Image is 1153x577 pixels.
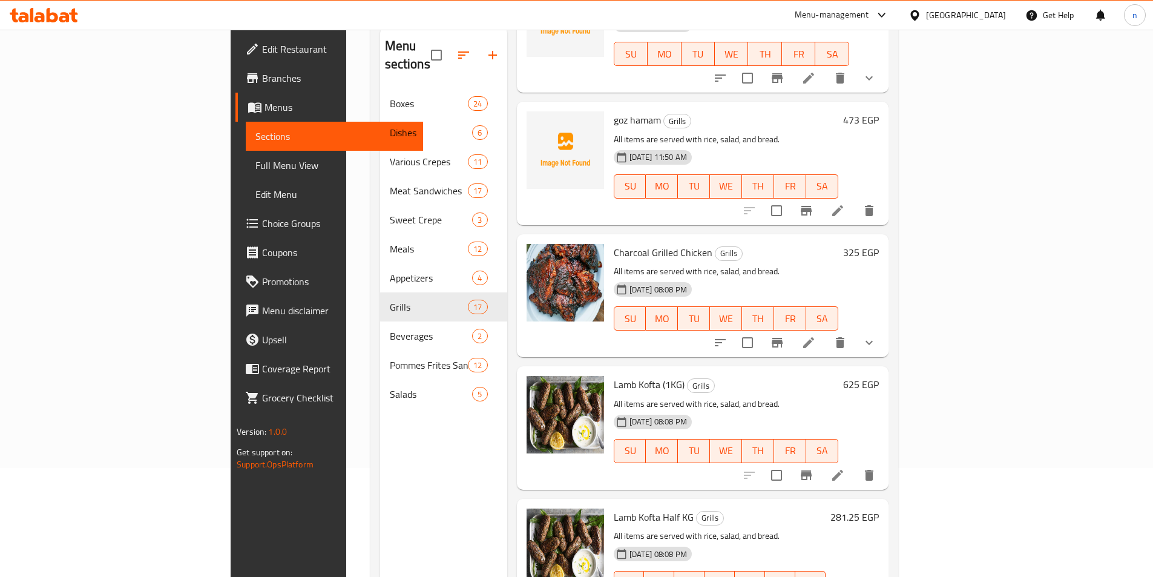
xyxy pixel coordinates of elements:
span: SU [619,45,643,63]
span: TU [683,310,705,328]
span: WE [715,442,737,460]
div: Dishes6 [380,118,507,147]
button: TH [742,306,774,331]
a: Full Menu View [246,151,423,180]
button: FR [774,306,806,331]
span: Sections [255,129,413,143]
button: delete [826,328,855,357]
span: Select to update [735,330,760,355]
span: TH [747,442,769,460]
span: TU [683,177,705,195]
span: SA [811,177,833,195]
span: 6 [473,127,487,139]
a: Grocery Checklist [235,383,423,412]
span: TH [747,177,769,195]
a: Branches [235,64,423,93]
button: SU [614,306,646,331]
button: Add section [478,41,507,70]
button: MO [646,174,678,199]
a: Edit menu item [801,335,816,350]
a: Upsell [235,325,423,354]
span: SA [811,310,833,328]
span: Branches [262,71,413,85]
span: Beverages [390,329,473,343]
button: TU [678,174,710,199]
a: Edit menu item [830,203,845,218]
div: Various Crepes11 [380,147,507,176]
div: Sweet Crepe [390,213,473,227]
span: MO [651,177,673,195]
span: Menus [264,100,413,114]
button: Branch-specific-item [792,196,821,225]
span: 3 [473,214,487,226]
a: Sections [246,122,423,151]
span: Grills [688,379,714,393]
img: goz hamam [527,111,604,189]
span: 17 [468,302,487,313]
div: Meals [390,242,468,256]
span: Grills [390,300,468,314]
span: Upsell [262,332,413,347]
span: Grills [697,511,723,525]
button: FR [774,174,806,199]
button: delete [855,196,884,225]
span: MO [651,310,673,328]
span: TH [753,45,777,63]
span: n [1132,8,1137,22]
span: [DATE] 08:08 PM [625,549,692,560]
button: TU [678,306,710,331]
button: FR [782,42,815,66]
a: Choice Groups [235,209,423,238]
span: Choice Groups [262,216,413,231]
p: All items are served with rice, salad, and bread. [614,132,838,147]
span: Full Menu View [255,158,413,173]
span: WE [715,177,737,195]
span: Appetizers [390,271,473,285]
div: items [468,358,487,372]
button: sort-choices [706,64,735,93]
div: items [472,387,487,401]
span: Coupons [262,245,413,260]
span: SA [820,45,844,63]
div: Meat Sandwiches [390,183,468,198]
button: TH [742,439,774,463]
button: FR [774,439,806,463]
span: [DATE] 11:50 AM [625,151,692,163]
nav: Menu sections [380,84,507,414]
div: items [468,242,487,256]
div: Grills [715,246,743,261]
h6: 325 EGP [843,244,879,261]
span: SU [619,310,642,328]
h6: 281.25 EGP [830,509,879,526]
span: Edit Menu [255,187,413,202]
h6: 473 EGP [843,111,879,128]
span: SU [619,177,642,195]
div: items [472,329,487,343]
button: SA [806,174,838,199]
span: Sort sections [449,41,478,70]
span: WE [720,45,743,63]
span: 11 [468,156,487,168]
div: Grills17 [380,292,507,321]
button: TU [678,439,710,463]
button: Branch-specific-item [763,64,792,93]
button: TH [748,42,781,66]
button: SA [806,439,838,463]
div: items [468,183,487,198]
span: Dishes [390,125,473,140]
span: Grills [664,114,691,128]
span: 12 [468,243,487,255]
a: Menus [235,93,423,122]
div: Grills [663,114,691,128]
span: WE [715,310,737,328]
button: SA [806,306,838,331]
span: Grills [715,246,742,260]
button: show more [855,64,884,93]
span: Edit Restaurant [262,42,413,56]
span: Get support on: [237,444,292,460]
button: WE [715,42,748,66]
span: Various Crepes [390,154,468,169]
img: Lamb Kofta (1KG) [527,376,604,453]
